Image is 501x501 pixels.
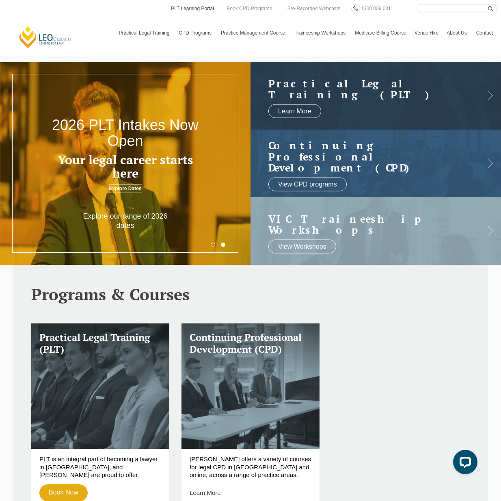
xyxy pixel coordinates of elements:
a: View CPD programs [268,177,347,191]
span: 1300 039 031 [361,6,391,11]
a: Pre-Recorded Webcasts [285,4,343,13]
iframe: LiveChat chat widget [447,447,481,481]
p: [PERSON_NAME] offers a variety of courses for legal CPD in [GEOGRAPHIC_DATA] and online, across a... [190,455,311,478]
h3: Continuing Professional Development (CPD) [190,332,311,355]
a: Medicare Billing Course [351,21,410,45]
a: VIC Traineeship Workshops [268,213,467,235]
h3: Practical Legal Training (PLT) [39,332,161,355]
button: 2 [221,243,225,247]
a: CPD Programs [175,21,217,45]
p: PLT is an integral part of becoming a lawyer in [GEOGRAPHIC_DATA], and [PERSON_NAME] are proud to... [39,455,161,478]
p: Explore our range of 2026 dates [75,212,175,231]
a: Traineeship Workshops [291,21,351,45]
h2: 2026 PLT Intakes Now Open [50,117,200,149]
a: Venue Hire [410,21,443,45]
h2: Programs & Courses [31,285,470,303]
a: Book CPD Programs [225,4,274,13]
a: [PERSON_NAME] Centre for Law [18,26,72,49]
a: Practice Management Course [217,21,291,45]
a: Contact [472,21,497,45]
a: Learn More [268,104,321,118]
a: Practical LegalTraining (PLT) [268,78,467,100]
a: Learn More [190,489,221,496]
h3: Your legal career starts here [50,153,200,180]
h2: Practical Legal Training (PLT) [268,78,467,100]
a: Continuing Professional Development (CPD) [181,323,320,449]
button: 1 [211,243,215,247]
a: Explore Dates [109,184,141,193]
a: 1300 039 031 [359,4,393,13]
a: PLT Learning Portal [170,4,215,13]
h2: Continuing Professional Development (CPD) [268,140,467,174]
a: View Workshops [268,239,336,253]
a: About Us [443,21,472,45]
a: Practical Legal Training (PLT) [31,323,169,449]
a: Continuing ProfessionalDevelopment (CPD) [268,140,467,174]
a: Practical Legal Training [115,21,175,45]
